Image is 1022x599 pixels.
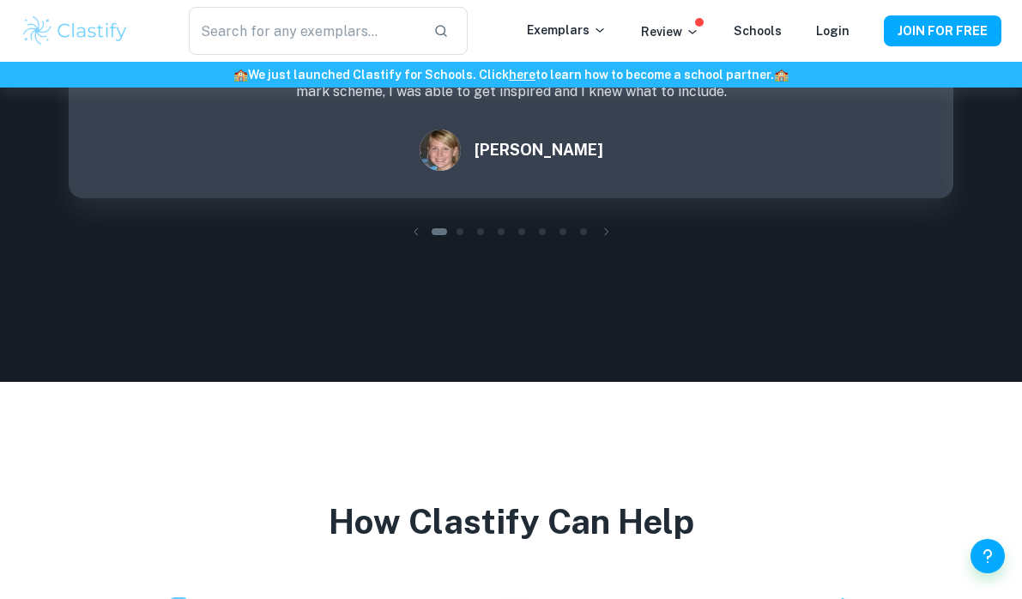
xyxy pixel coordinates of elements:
a: Schools [734,24,782,38]
a: here [509,68,535,82]
img: Clastify logo [21,14,130,48]
span: 🏫 [233,68,248,82]
button: JOIN FOR FREE [884,15,1001,46]
input: Search for any exemplars... [189,7,419,55]
h6: We just launched Clastify for Schools. Click to learn how to become a school partner. [3,65,1019,84]
button: Help and Feedback [971,539,1005,573]
a: Login [816,24,850,38]
img: Liza [420,130,461,171]
p: Exemplars [527,21,607,39]
p: Review [641,22,699,41]
h2: How Clastify Can Help [21,499,1001,544]
span: 🏫 [774,68,789,82]
h6: [PERSON_NAME] [475,138,603,162]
